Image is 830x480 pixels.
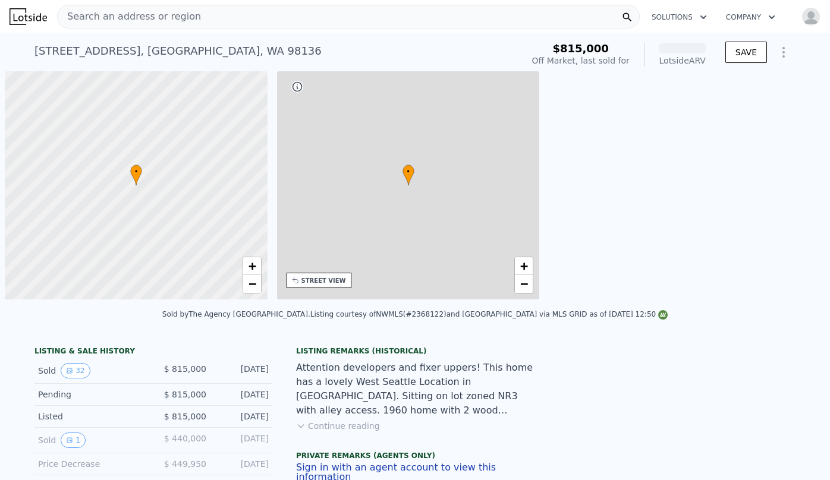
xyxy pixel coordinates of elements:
span: $ 815,000 [164,412,206,421]
div: Lotside ARV [659,55,706,67]
span: • [130,166,142,177]
span: − [520,276,528,291]
span: • [403,166,414,177]
a: Zoom in [243,257,261,275]
a: Zoom in [515,257,533,275]
button: SAVE [725,42,767,63]
div: [DATE] [216,410,269,422]
div: Pending [38,389,144,400]
span: $ 815,000 [164,390,206,399]
button: Show Options [772,40,796,64]
div: • [130,165,142,185]
img: NWMLS Logo [658,310,668,320]
div: Listing Remarks (Historical) [296,346,534,356]
span: $ 449,950 [164,459,206,469]
a: Zoom out [515,275,533,293]
img: avatar [801,7,820,26]
span: $815,000 [552,42,609,55]
span: + [520,258,528,273]
div: [DATE] [216,432,269,448]
button: View historical data [61,432,86,448]
div: Private Remarks (Agents Only) [296,451,534,463]
span: Search an address or region [58,10,201,24]
div: Price Decrease [38,458,144,470]
div: Attention developers and fixer uppers! This home has a lovely West Seattle Location in [GEOGRAPHI... [296,361,534,418]
img: Lotside [10,8,47,25]
button: Continue reading [296,420,380,432]
span: − [248,276,256,291]
div: [DATE] [216,363,269,378]
div: Listing courtesy of NWMLS (#2368122) and [GEOGRAPHIC_DATA] via MLS GRID as of [DATE] 12:50 [310,310,668,318]
div: [DATE] [216,458,269,470]
span: + [248,258,256,273]
a: Zoom out [243,275,261,293]
button: Company [716,7,785,28]
div: Sold [38,432,144,448]
div: Listed [38,410,144,422]
span: $ 815,000 [164,364,206,374]
button: Solutions [642,7,716,28]
div: STREET VIEW [301,276,346,285]
div: Sold [38,363,144,378]
div: [DATE] [216,389,269,400]
div: [STREET_ADDRESS] , [GEOGRAPHIC_DATA] , WA 98136 [34,43,322,59]
div: Off Market, last sold for [532,55,630,67]
button: View historical data [61,363,90,378]
div: Sold by The Agency [GEOGRAPHIC_DATA] . [162,310,310,318]
div: LISTING & SALE HISTORY [34,346,272,358]
div: • [403,165,414,185]
span: $ 440,000 [164,434,206,443]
